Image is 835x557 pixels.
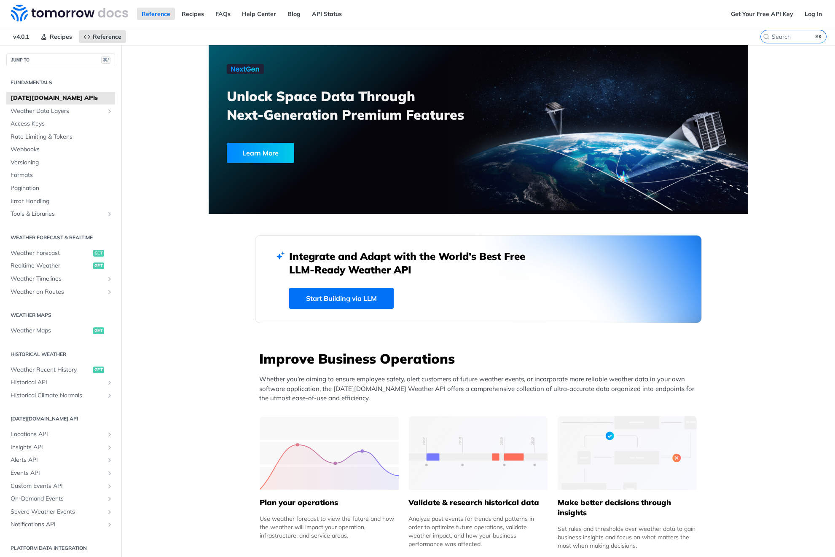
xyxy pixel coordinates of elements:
[558,525,697,550] div: Set rules and thresholds over weather data to gain business insights and focus on what matters th...
[6,324,115,337] a: Weather Mapsget
[106,495,113,502] button: Show subpages for On-Demand Events
[259,375,702,403] p: Whether you’re aiming to ensure employee safety, alert customers of future weather events, or inc...
[93,367,104,373] span: get
[289,288,394,309] a: Start Building via LLM
[11,275,104,283] span: Weather Timelines
[106,470,113,477] button: Show subpages for Events API
[11,508,104,516] span: Severe Weather Events
[11,171,113,179] span: Formats
[307,8,346,20] a: API Status
[6,480,115,493] a: Custom Events APIShow subpages for Custom Events API
[93,262,104,269] span: get
[11,133,113,141] span: Rate Limiting & Tokens
[6,518,115,531] a: Notifications APIShow subpages for Notifications API
[11,249,91,257] span: Weather Forecast
[408,514,548,548] div: Analyze past events for trends and patterns in order to optimize future operations, validate weat...
[6,195,115,208] a: Error Handling
[726,8,798,20] a: Get Your Free API Key
[259,349,702,368] h3: Improve Business Operations
[106,108,113,115] button: Show subpages for Weather Data Layers
[6,92,115,104] a: [DATE][DOMAIN_NAME] APIs
[6,118,115,130] a: Access Keys
[6,169,115,182] a: Formats
[289,249,538,276] h2: Integrate and Adapt with the World’s Best Free LLM-Ready Weather API
[800,8,827,20] a: Log In
[6,79,115,86] h2: Fundamentals
[106,509,113,515] button: Show subpages for Severe Weather Events
[11,184,113,193] span: Pagination
[11,482,104,490] span: Custom Events API
[6,376,115,389] a: Historical APIShow subpages for Historical API
[11,120,113,128] span: Access Keys
[11,288,104,296] span: Weather on Routes
[106,379,113,386] button: Show subpages for Historical API
[11,469,104,477] span: Events API
[558,498,697,518] h5: Make better decisions through insights
[11,391,104,400] span: Historical Climate Normals
[6,273,115,285] a: Weather TimelinesShow subpages for Weather Timelines
[50,33,72,40] span: Recipes
[36,30,77,43] a: Recipes
[6,506,115,518] a: Severe Weather EventsShow subpages for Severe Weather Events
[6,493,115,505] a: On-Demand EventsShow subpages for On-Demand Events
[8,30,34,43] span: v4.0.1
[11,443,104,452] span: Insights API
[93,33,121,40] span: Reference
[137,8,175,20] a: Reference
[227,64,264,74] img: NextGen
[6,454,115,466] a: Alerts APIShow subpages for Alerts API
[6,156,115,169] a: Versioning
[763,33,770,40] svg: Search
[237,8,281,20] a: Help Center
[6,54,115,66] button: JUMP TO⌘/
[106,289,113,295] button: Show subpages for Weather on Routes
[11,520,104,529] span: Notifications API
[6,311,115,319] h2: Weather Maps
[11,378,104,387] span: Historical API
[11,5,128,21] img: Tomorrow.io Weather API Docs
[6,286,115,298] a: Weather on RoutesShow subpages for Weather on Routes
[11,197,113,206] span: Error Handling
[6,234,115,241] h2: Weather Forecast & realtime
[6,544,115,552] h2: Platform DATA integration
[106,276,113,282] button: Show subpages for Weather Timelines
[11,210,104,218] span: Tools & Libraries
[93,250,104,257] span: get
[6,351,115,358] h2: Historical Weather
[106,211,113,217] button: Show subpages for Tools & Libraries
[6,389,115,402] a: Historical Climate NormalsShow subpages for Historical Climate Normals
[11,366,91,374] span: Weather Recent History
[11,107,104,115] span: Weather Data Layers
[227,143,435,163] a: Learn More
[227,87,488,124] h3: Unlock Space Data Through Next-Generation Premium Features
[6,415,115,423] h2: [DATE][DOMAIN_NAME] API
[11,145,113,154] span: Webhooks
[177,8,209,20] a: Recipes
[93,327,104,334] span: get
[6,105,115,118] a: Weather Data LayersShow subpages for Weather Data Layers
[106,392,113,399] button: Show subpages for Historical Climate Normals
[6,364,115,376] a: Weather Recent Historyget
[6,131,115,143] a: Rate Limiting & Tokens
[6,182,115,195] a: Pagination
[260,514,399,540] div: Use weather forecast to view the future and how the weather will impact your operation, infrastru...
[106,521,113,528] button: Show subpages for Notifications API
[227,143,294,163] div: Learn More
[408,498,548,508] h5: Validate & research historical data
[11,158,113,167] span: Versioning
[11,495,104,503] span: On-Demand Events
[11,262,91,270] span: Realtime Weather
[106,483,113,490] button: Show subpages for Custom Events API
[6,260,115,272] a: Realtime Weatherget
[11,430,104,439] span: Locations API
[11,94,113,102] span: [DATE][DOMAIN_NAME] APIs
[558,416,697,490] img: a22d113-group-496-32x.svg
[283,8,305,20] a: Blog
[106,457,113,463] button: Show subpages for Alerts API
[6,247,115,260] a: Weather Forecastget
[6,428,115,441] a: Locations APIShow subpages for Locations API
[6,467,115,479] a: Events APIShow subpages for Events API
[106,431,113,438] button: Show subpages for Locations API
[211,8,235,20] a: FAQs
[11,456,104,464] span: Alerts API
